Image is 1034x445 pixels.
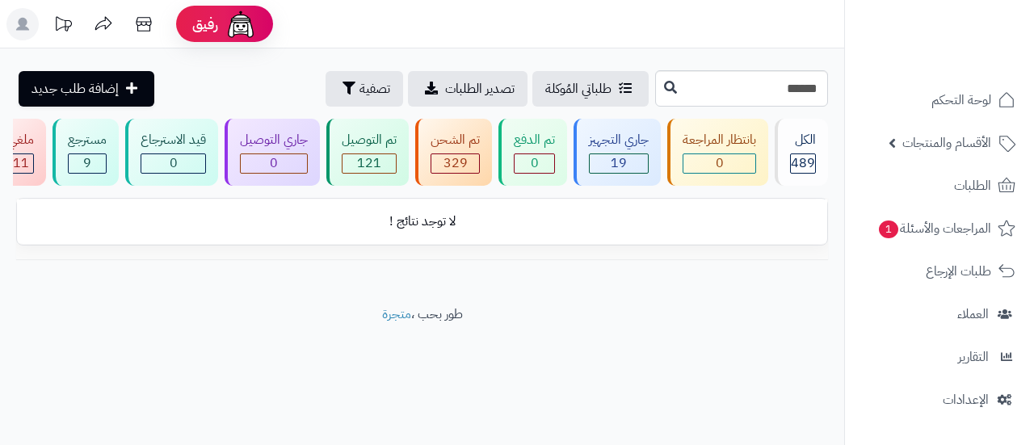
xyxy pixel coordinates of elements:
a: مسترجع 9 [49,119,122,186]
img: ai-face.png [225,8,257,40]
div: 329 [431,154,479,173]
a: جاري التجهيز 19 [570,119,664,186]
div: 0 [241,154,307,173]
div: 121 [343,154,396,173]
span: 19 [611,153,627,173]
span: إضافة طلب جديد [32,79,119,99]
a: الطلبات [855,166,1024,205]
a: الإعدادات [855,380,1024,419]
span: 9 [83,153,91,173]
div: مسترجع [68,131,107,149]
span: تصدير الطلبات [445,79,515,99]
span: 121 [357,153,381,173]
span: 0 [531,153,539,173]
div: تم التوصيل [342,131,397,149]
a: طلبات الإرجاع [855,252,1024,291]
span: 0 [170,153,178,173]
a: التقارير [855,338,1024,376]
a: العملاء [855,295,1024,334]
span: تصفية [359,79,390,99]
a: إضافة طلب جديد [19,71,154,107]
div: جاري التجهيز [589,131,649,149]
a: لوحة التحكم [855,81,1024,120]
div: قيد الاسترجاع [141,131,206,149]
img: logo-2.png [924,43,1019,77]
div: 9 [69,154,106,173]
a: بانتظار المراجعة 0 [664,119,771,186]
div: 19 [590,154,648,173]
div: بانتظار المراجعة [683,131,756,149]
span: الطلبات [954,174,991,197]
span: طلبات الإرجاع [926,260,991,283]
a: تم الشحن 329 [412,119,495,186]
button: تصفية [326,71,403,107]
div: 0 [683,154,755,173]
span: 0 [716,153,724,173]
div: تم الدفع [514,131,555,149]
span: 329 [443,153,468,173]
a: جاري التوصيل 0 [221,119,323,186]
div: تم الشحن [431,131,480,149]
a: تم الدفع 0 [495,119,570,186]
a: قيد الاسترجاع 0 [122,119,221,186]
div: جاري التوصيل [240,131,308,149]
a: متجرة [382,304,411,324]
a: تحديثات المنصة [43,8,83,44]
span: الأقسام والمنتجات [902,132,991,154]
span: 1 [879,220,898,238]
span: 0 [270,153,278,173]
td: لا توجد نتائج ! [17,199,827,244]
div: 0 [515,154,554,173]
div: 0 [141,154,205,173]
span: 489 [791,153,815,173]
span: طلباتي المُوكلة [545,79,612,99]
a: طلباتي المُوكلة [532,71,649,107]
span: رفيق [192,15,218,34]
span: المراجعات والأسئلة [877,217,991,240]
a: تصدير الطلبات [408,71,528,107]
a: المراجعات والأسئلة1 [855,209,1024,248]
span: لوحة التحكم [931,89,991,111]
div: ملغي [8,131,34,149]
span: 11 [13,153,29,173]
div: الكل [790,131,816,149]
a: الكل489 [771,119,831,186]
span: الإعدادات [943,388,989,411]
span: العملاء [957,303,989,325]
span: التقارير [958,346,989,368]
div: 11 [9,154,33,173]
a: تم التوصيل 121 [323,119,412,186]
